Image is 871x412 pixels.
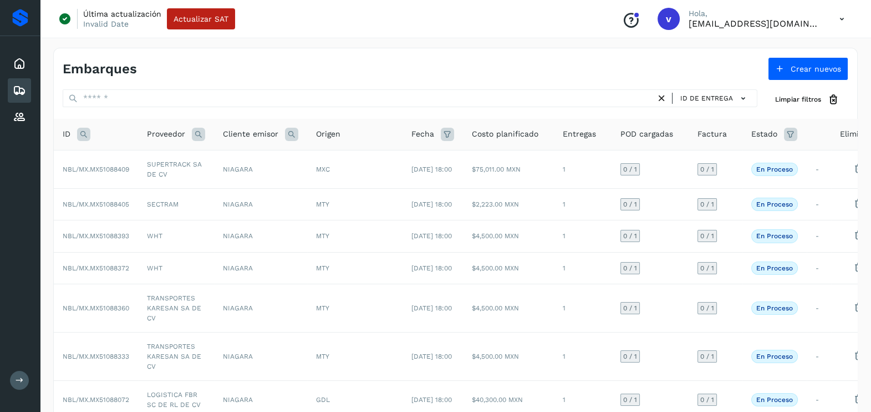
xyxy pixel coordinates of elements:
[623,201,637,208] span: 0 / 1
[316,304,329,312] span: MTY
[756,304,793,312] p: En proceso
[63,232,129,240] span: NBL/MX.MX51088393
[411,304,452,312] span: [DATE] 18:00
[623,305,637,311] span: 0 / 1
[138,333,214,381] td: TRANSPORTES KARESAN SA DE CV
[472,128,538,140] span: Costo planificado
[689,18,822,29] p: vaymartinez@niagarawater.com
[623,233,637,239] span: 0 / 1
[8,78,31,103] div: Embarques
[623,166,637,173] span: 0 / 1
[463,252,554,284] td: $4,500.00 MXN
[775,94,821,104] span: Limpiar filtros
[63,165,129,173] span: NBL/MX.MX51088409
[411,128,434,140] span: Fecha
[63,396,129,404] span: NBL/MX.MX51088072
[756,264,793,272] p: En proceso
[316,200,329,208] span: MTY
[700,166,714,173] span: 0 / 1
[63,200,129,208] span: NBL/MX.MX51088405
[138,252,214,284] td: WHT
[316,128,340,140] span: Origen
[411,200,452,208] span: [DATE] 18:00
[138,284,214,333] td: TRANSPORTES KARESAN SA DE CV
[63,264,129,272] span: NBL/MX.MX51088372
[768,57,848,81] button: Crear nuevos
[807,188,831,220] td: -
[756,200,793,208] p: En proceso
[700,201,714,208] span: 0 / 1
[8,105,31,129] div: Proveedores
[138,150,214,188] td: SUPERTRACK SA DE CV
[680,93,733,103] span: ID de entrega
[214,150,307,188] td: NIAGARA
[316,353,329,360] span: MTY
[463,220,554,252] td: $4,500.00 MXN
[807,150,831,188] td: -
[623,265,637,272] span: 0 / 1
[689,9,822,18] p: Hola,
[697,128,727,140] span: Factura
[700,233,714,239] span: 0 / 1
[756,396,793,404] p: En proceso
[620,128,673,140] span: POD cargadas
[756,232,793,240] p: En proceso
[214,333,307,381] td: NIAGARA
[63,304,129,312] span: NBL/MX.MX51088360
[554,284,612,333] td: 1
[83,9,161,19] p: Última actualización
[807,333,831,381] td: -
[807,284,831,333] td: -
[214,284,307,333] td: NIAGARA
[147,128,185,140] span: Proveedor
[563,128,596,140] span: Entregas
[316,232,329,240] span: MTY
[766,89,848,110] button: Limpiar filtros
[700,353,714,360] span: 0 / 1
[700,396,714,403] span: 0 / 1
[214,252,307,284] td: NIAGARA
[174,15,228,23] span: Actualizar SAT
[756,353,793,360] p: En proceso
[554,220,612,252] td: 1
[411,232,452,240] span: [DATE] 18:00
[554,333,612,381] td: 1
[316,396,330,404] span: GDL
[751,128,777,140] span: Estado
[554,188,612,220] td: 1
[756,165,793,173] p: En proceso
[463,150,554,188] td: $75,011.00 MXN
[700,265,714,272] span: 0 / 1
[8,52,31,76] div: Inicio
[411,396,452,404] span: [DATE] 18:00
[700,305,714,311] span: 0 / 1
[677,91,752,107] button: ID de entrega
[223,128,278,140] span: Cliente emisor
[316,264,329,272] span: MTY
[554,252,612,284] td: 1
[463,284,554,333] td: $4,500.00 MXN
[623,353,637,360] span: 0 / 1
[138,188,214,220] td: SECTRAM
[791,65,841,73] span: Crear nuevos
[463,333,554,381] td: $4,500.00 MXN
[807,252,831,284] td: -
[316,165,330,173] span: MXC
[83,19,129,29] p: Invalid Date
[554,150,612,188] td: 1
[623,396,637,403] span: 0 / 1
[167,8,235,29] button: Actualizar SAT
[63,353,129,360] span: NBL/MX.MX51088333
[411,353,452,360] span: [DATE] 18:00
[807,220,831,252] td: -
[411,264,452,272] span: [DATE] 18:00
[214,188,307,220] td: NIAGARA
[463,188,554,220] td: $2,223.00 MXN
[63,128,70,140] span: ID
[138,220,214,252] td: WHT
[63,61,137,77] h4: Embarques
[214,220,307,252] td: NIAGARA
[411,165,452,173] span: [DATE] 18:00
